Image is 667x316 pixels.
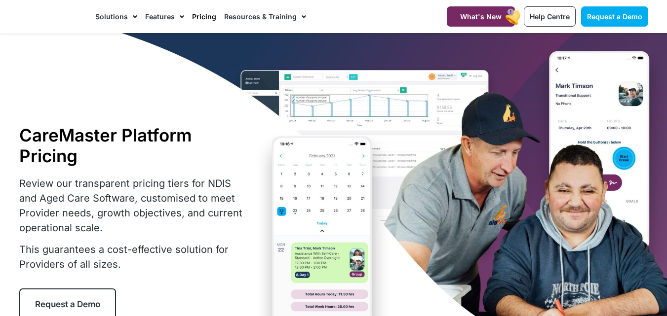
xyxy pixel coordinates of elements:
[19,242,244,272] p: This guarantees a cost-effective solution for Providers of all sizes.
[19,176,244,235] p: Review our transparent pricing tiers for NDIS and Aged Care Software, customised to meet Provider...
[35,299,100,309] span: Request a Demo
[530,12,570,21] span: Help Centre
[460,12,502,21] span: What's New
[587,12,642,21] span: Request a Demo
[524,6,576,27] a: Help Centre
[447,6,515,27] a: What's New
[19,9,86,24] img: CareMaster Logo
[581,6,648,27] a: Request a Demo
[19,125,244,166] h1: CareMaster Platform Pricing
